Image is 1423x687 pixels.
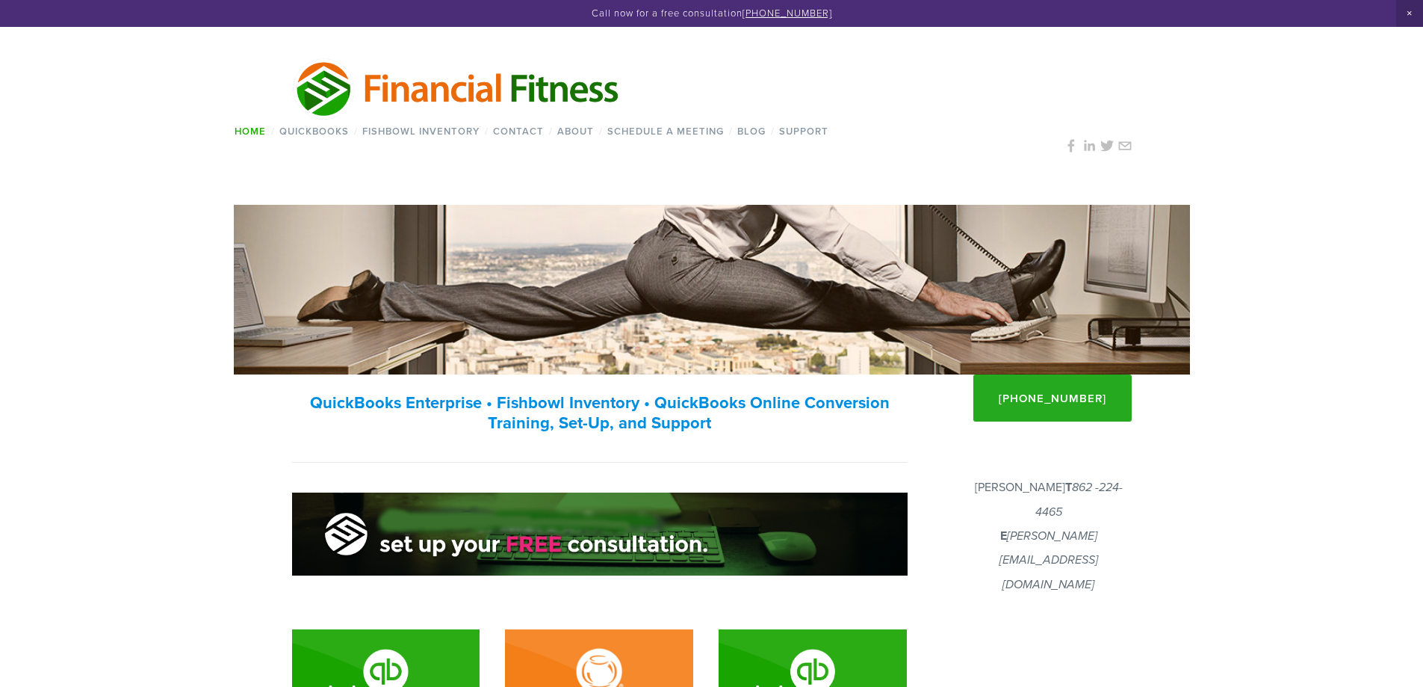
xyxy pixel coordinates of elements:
a: Home [230,120,271,142]
a: About [553,120,599,142]
strong: QuickBooks Enterprise • Fishbowl Inventory • QuickBooks Online Conversion Training, Set-Up, and S... [310,390,894,434]
strong: T [1065,478,1072,496]
strong: E [1000,527,1007,544]
span: / [599,124,603,138]
span: / [771,124,775,138]
a: Contact [489,120,549,142]
a: [PHONE_NUMBER] [973,375,1132,422]
h1: Your trusted Quickbooks, Fishbowl, and inventory expert. [292,271,1132,308]
span: / [354,124,358,138]
a: Support [775,120,834,142]
span: / [729,124,733,138]
a: Fishbowl Inventory [358,120,485,142]
img: Financial Fitness Consulting [292,56,622,120]
p: [PERSON_NAME] [966,475,1132,597]
span: / [485,124,489,138]
em: 862 -224-4465 [1035,481,1123,519]
em: [PERSON_NAME][EMAIL_ADDRESS][DOMAIN_NAME] [999,529,1098,592]
span: / [271,124,275,138]
a: QuickBooks [275,120,354,142]
a: Schedule a Meeting [603,120,729,142]
a: [PHONE_NUMBER] [742,6,832,19]
p: Call now for a free consultation [29,7,1394,19]
a: Blog [733,120,771,142]
span: / [549,124,553,138]
img: Free Consultation Banner [292,493,908,576]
